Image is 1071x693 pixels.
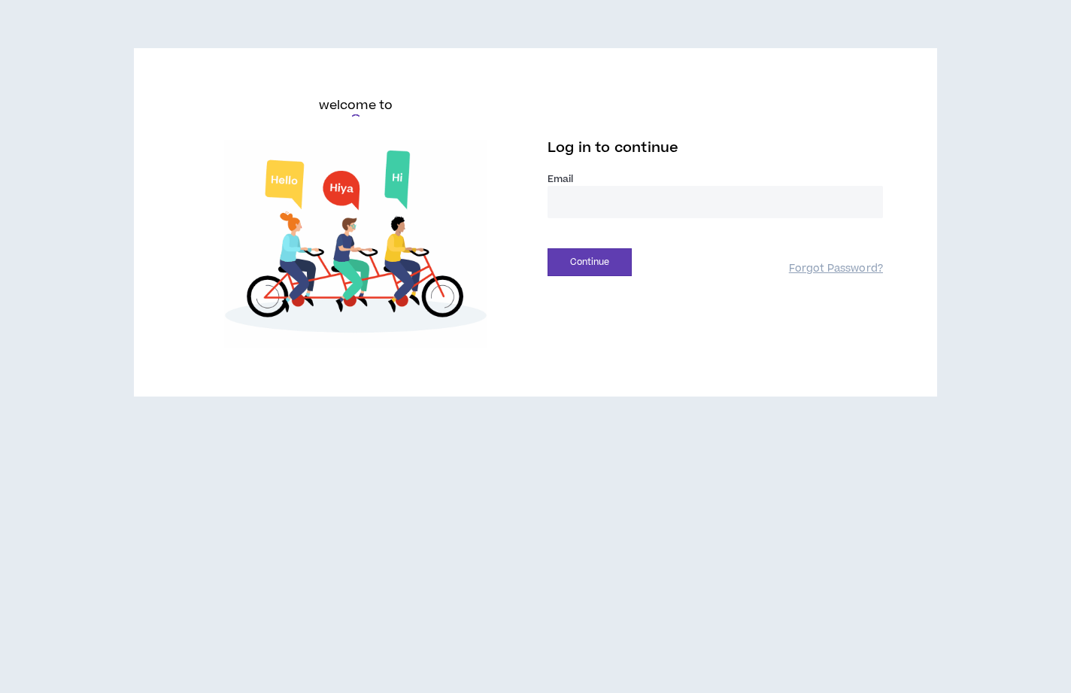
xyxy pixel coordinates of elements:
button: Continue [548,248,632,276]
span: Log in to continue [548,138,678,157]
label: Email [548,172,883,186]
a: Forgot Password? [789,262,883,276]
h6: welcome to [319,96,393,114]
img: Welcome to Wripple [188,140,523,348]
